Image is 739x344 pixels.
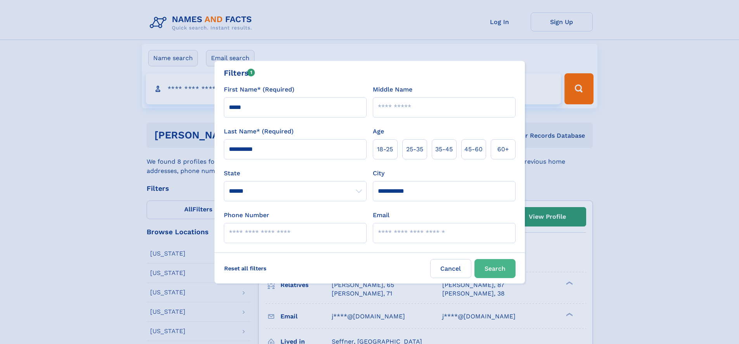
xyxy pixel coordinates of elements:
label: Cancel [430,259,471,278]
span: 60+ [497,145,509,154]
label: City [373,169,384,178]
span: 35‑45 [435,145,453,154]
button: Search [474,259,516,278]
label: Phone Number [224,211,269,220]
label: Email [373,211,389,220]
span: 45‑60 [464,145,483,154]
label: Age [373,127,384,136]
span: 18‑25 [377,145,393,154]
label: Middle Name [373,85,412,94]
label: Last Name* (Required) [224,127,294,136]
label: First Name* (Required) [224,85,294,94]
label: State [224,169,367,178]
span: 25‑35 [406,145,423,154]
label: Reset all filters [219,259,272,278]
div: Filters [224,67,255,79]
